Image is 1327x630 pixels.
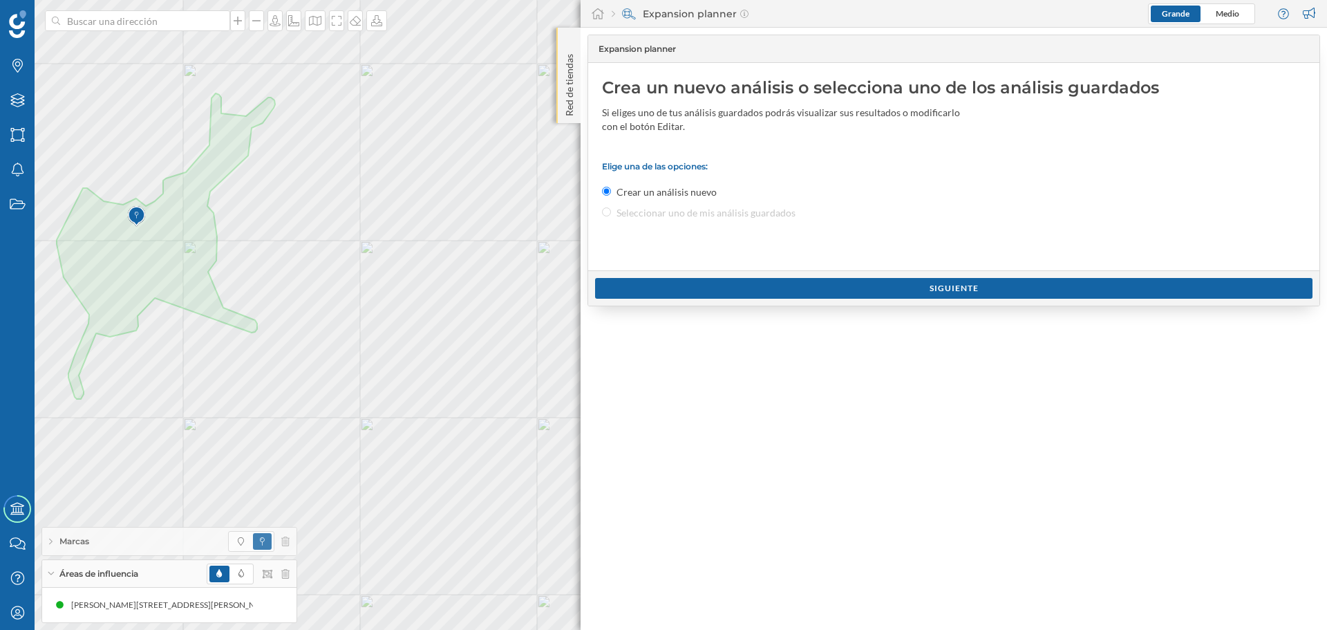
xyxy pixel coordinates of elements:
div: [PERSON_NAME][STREET_ADDRESS][PERSON_NAME][PERSON_NAME] (15 min Andando) [68,598,412,612]
label: Crear un análisis nuevo [617,185,717,199]
div: Crea un nuevo análisis o selecciona uno de los análisis guardados [602,77,1306,99]
span: Medio [1216,8,1239,19]
img: search-areas.svg [622,7,636,21]
span: Soporte [28,10,77,22]
img: Marker [128,203,145,230]
span: Grande [1162,8,1189,19]
div: Si eliges uno de tus análisis guardados podrás visualizar sus resultados o modificarlo con el bot... [602,106,961,133]
img: Geoblink Logo [9,10,26,38]
span: Marcas [59,535,89,548]
div: Expansion planner [612,7,749,21]
span: Expansion planner [599,43,676,55]
p: Elige una de las opciones: [602,161,1306,172]
p: Red de tiendas [563,48,576,116]
span: Áreas de influencia [59,568,138,580]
